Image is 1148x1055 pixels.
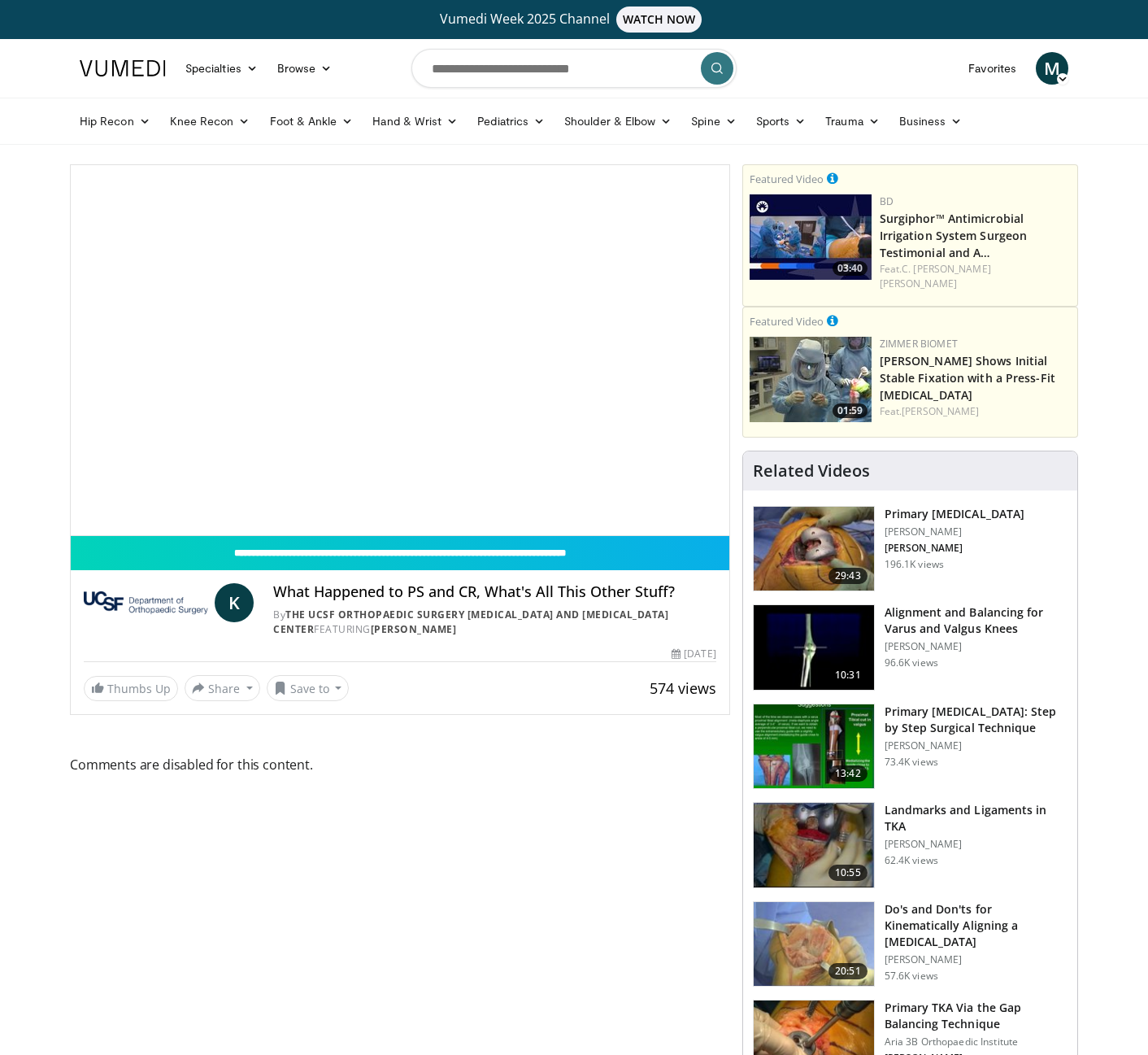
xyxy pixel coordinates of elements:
[267,675,350,701] button: Save to
[833,261,868,276] span: 03:40
[616,7,702,33] span: WATCH NOW
[885,901,1068,950] h3: Do's and Don'ts for Kinematically Aligning a [MEDICAL_DATA]
[902,404,979,418] a: [PERSON_NAME]
[885,604,1068,637] h3: Alignment and Balancing for Varus and Valgus Knees
[215,583,254,622] a: K
[753,506,1068,592] a: 29:43 Primary [MEDICAL_DATA] [PERSON_NAME] [PERSON_NAME] 196.1K views
[70,105,160,137] a: Hip Recon
[885,558,944,571] p: 196.1K views
[411,49,737,88] input: Search topics, interventions
[885,640,1068,653] p: [PERSON_NAME]
[750,172,824,186] small: Featured Video
[84,583,208,622] img: The UCSF Orthopaedic Surgery Arthritis and Joint Replacement Center
[176,52,267,85] a: Specialties
[753,901,1068,987] a: 20:51 Do's and Don'ts for Kinematically Aligning a [MEDICAL_DATA] [PERSON_NAME] 57.6K views
[754,803,874,887] img: 88434a0e-b753-4bdd-ac08-0695542386d5.150x105_q85_crop-smart_upscale.jpg
[746,105,816,137] a: Sports
[753,802,1068,888] a: 10:55 Landmarks and Ligaments in TKA [PERSON_NAME] 62.4K views
[880,262,1071,291] div: Feat.
[750,194,872,280] img: 70422da6-974a-44ac-bf9d-78c82a89d891.150x105_q85_crop-smart_upscale.jpg
[71,165,729,536] video-js: Video Player
[959,52,1026,85] a: Favorites
[885,838,1068,851] p: [PERSON_NAME]
[828,865,868,881] span: 10:55
[754,902,874,987] img: howell_knee_1.png.150x105_q85_crop-smart_upscale.jpg
[467,105,554,137] a: Pediatrics
[885,525,1024,538] p: [PERSON_NAME]
[889,105,972,137] a: Business
[650,678,716,698] span: 574 views
[885,970,938,983] p: 57.6K views
[828,568,868,584] span: 29:43
[828,667,868,683] span: 10:31
[754,507,874,591] img: 297061_3.png.150x105_q85_crop-smart_upscale.jpg
[753,461,870,481] h4: Related Videos
[885,1000,1068,1032] h3: Primary TKA Via the Gap Balancing Technique
[880,211,1028,260] a: Surgiphor™ Antimicrobial Irrigation System Surgeon Testimonial and A…
[273,608,668,636] a: The UCSF Orthopaedic Surgery [MEDICAL_DATA] and [MEDICAL_DATA] Center
[754,605,874,690] img: 38523_0000_3.png.150x105_q85_crop-smart_upscale.jpg
[185,675,260,701] button: Share
[750,314,824,329] small: Featured Video
[750,337,872,422] a: 01:59
[885,802,1068,835] h3: Landmarks and Ligaments in TKA
[880,262,991,290] a: C. [PERSON_NAME] [PERSON_NAME]
[885,854,938,867] p: 62.4K views
[84,676,178,701] a: Thumbs Up
[815,105,889,137] a: Trauma
[885,953,1068,966] p: [PERSON_NAME]
[833,403,868,418] span: 01:59
[754,704,874,789] img: oa8B-rsjN5HfbTbX5hMDoxOjB1O5lLKx_1.150x105_q85_crop-smart_upscale.jpg
[885,506,1024,522] h3: Primary [MEDICAL_DATA]
[273,608,715,637] div: By FEATURING
[753,704,1068,790] a: 13:42 Primary [MEDICAL_DATA]: Step by Step Surgical Technique [PERSON_NAME] 73.4K views
[885,1035,1068,1048] p: Aria 3B Orthopaedic Institute
[885,542,1024,555] p: [PERSON_NAME]
[267,52,342,85] a: Browse
[880,194,894,208] a: BD
[880,337,958,351] a: Zimmer Biomet
[880,404,1071,419] div: Feat.
[750,337,872,422] img: 6bc46ad6-b634-4876-a934-24d4e08d5fac.150x105_q85_crop-smart_upscale.jpg
[70,754,730,775] span: Comments are disabled for this content.
[880,353,1055,403] a: [PERSON_NAME] Shows Initial Stable Fixation with a Press-Fit [MEDICAL_DATA]
[260,105,363,137] a: Foot & Ankle
[885,756,938,769] p: 73.4K views
[828,963,868,979] span: 20:51
[753,604,1068,691] a: 10:31 Alignment and Balancing for Varus and Valgus Knees [PERSON_NAME] 96.6K views
[1036,52,1068,85] a: M
[160,105,260,137] a: Knee Recon
[885,704,1068,736] h3: Primary [MEDICAL_DATA]: Step by Step Surgical Technique
[885,656,938,669] p: 96.6K views
[80,60,166,76] img: VuMedi Logo
[82,7,1066,33] a: Vumedi Week 2025 ChannelWATCH NOW
[672,647,715,661] div: [DATE]
[371,622,457,636] a: [PERSON_NAME]
[363,105,467,137] a: Hand & Wrist
[750,194,872,280] a: 03:40
[681,105,746,137] a: Spine
[885,739,1068,752] p: [PERSON_NAME]
[828,765,868,782] span: 13:42
[273,583,715,601] h4: What Happened to PS and CR, What's All This Other Stuff?
[554,105,681,137] a: Shoulder & Elbow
